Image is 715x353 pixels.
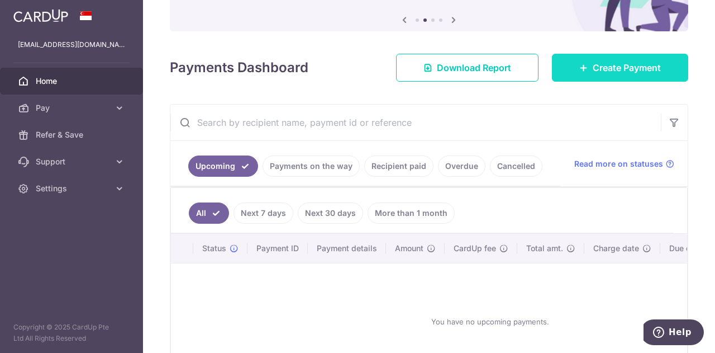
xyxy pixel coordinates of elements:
a: Cancelled [490,156,542,177]
span: Due date [669,243,703,254]
a: Recipient paid [364,156,433,177]
span: Create Payment [593,61,661,74]
span: Settings [36,183,109,194]
span: CardUp fee [454,243,496,254]
h4: Payments Dashboard [170,58,308,78]
a: Overdue [438,156,485,177]
a: Download Report [396,54,538,82]
th: Payment details [308,234,386,263]
img: CardUp [13,9,68,22]
a: Read more on statuses [574,158,674,170]
input: Search by recipient name, payment id or reference [170,105,661,140]
span: Download Report [437,61,511,74]
span: Home [36,76,109,87]
p: [EMAIL_ADDRESS][DOMAIN_NAME] [18,39,125,50]
a: Payments on the way [263,156,360,177]
span: Amount [395,243,423,254]
span: Refer & Save [36,129,109,140]
span: Total amt. [526,243,563,254]
iframe: Opens a widget where you can find more information [643,319,704,347]
a: Next 30 days [298,203,363,224]
span: Charge date [593,243,639,254]
th: Payment ID [247,234,308,263]
span: Support [36,156,109,167]
a: Next 7 days [233,203,293,224]
a: Upcoming [188,156,258,177]
a: All [189,203,229,224]
span: Status [202,243,226,254]
span: Pay [36,102,109,114]
a: More than 1 month [368,203,455,224]
a: Create Payment [552,54,688,82]
span: Read more on statuses [574,158,663,170]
